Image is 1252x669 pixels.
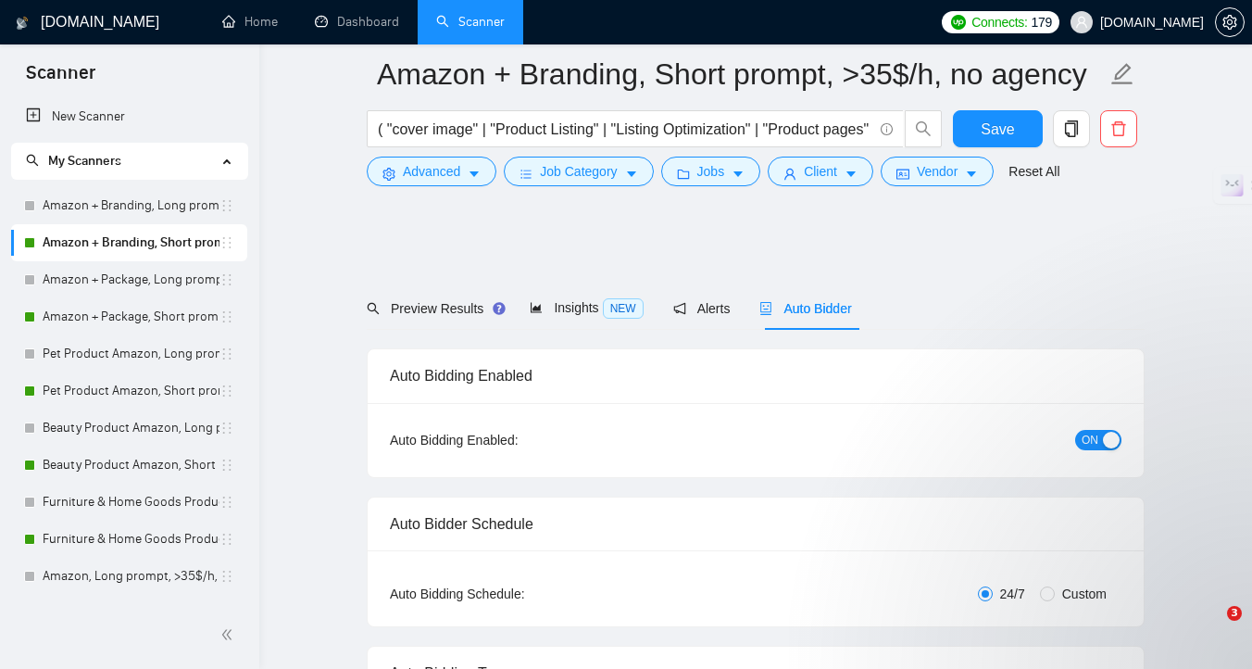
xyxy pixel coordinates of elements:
[219,384,234,398] span: holder
[768,157,873,186] button: userClientcaret-down
[530,301,543,314] span: area-chart
[1215,15,1245,30] a: setting
[43,335,219,372] a: Pet Product Amazon, Long prompt, >35$/h, no agency
[219,495,234,510] span: holder
[11,261,247,298] li: Amazon + Package, Long prompt, >35$/h, no agency
[1075,16,1088,29] span: user
[219,421,234,435] span: holder
[367,157,496,186] button: settingAdvancedcaret-down
[436,14,505,30] a: searchScanner
[971,12,1027,32] span: Connects:
[43,261,219,298] a: Amazon + Package, Long prompt, >35$/h, no agency
[1227,606,1242,621] span: 3
[367,301,500,316] span: Preview Results
[378,118,872,141] input: Search Freelance Jobs...
[11,521,247,558] li: Furniture & Home Goods Product Amazon, Short prompt, >35$/h, no agency
[222,14,278,30] a: homeHome
[43,484,219,521] a: Furniture & Home Goods Product Amazon, Long prompt, >35$/h, no agency
[11,484,247,521] li: Furniture & Home Goods Product Amazon, Long prompt, >35$/h, no agency
[603,298,644,319] span: NEW
[1053,110,1090,147] button: copy
[11,298,247,335] li: Amazon + Package, Short prompt, >35$/h, no agency
[673,302,686,315] span: notification
[896,167,909,181] span: idcard
[382,167,395,181] span: setting
[390,430,633,450] div: Auto Bidding Enabled:
[905,110,942,147] button: search
[26,98,232,135] a: New Scanner
[315,14,399,30] a: dashboardDashboard
[881,157,994,186] button: idcardVendorcaret-down
[697,161,725,182] span: Jobs
[390,584,633,604] div: Auto Bidding Schedule:
[11,410,247,447] li: Beauty Product Amazon, Long prompt, >35$/h, no agency
[759,301,851,316] span: Auto Bidder
[219,532,234,547] span: holder
[783,167,796,181] span: user
[491,300,507,317] div: Tooltip anchor
[504,157,653,186] button: barsJob Categorycaret-down
[732,167,745,181] span: caret-down
[43,410,219,447] a: Beauty Product Amazon, Long prompt, >35$/h, no agency
[219,309,234,324] span: holder
[43,521,219,558] a: Furniture & Home Goods Product Amazon, Short prompt, >35$/h, no agency
[11,447,247,484] li: Beauty Product Amazon, Short prompt, >35$/h, no agency
[43,372,219,410] a: Pet Product Amazon, Short prompt, >35$/h, no agency
[1101,120,1136,137] span: delete
[390,498,1121,550] div: Auto Bidder Schedule
[219,235,234,250] span: holder
[759,302,772,315] span: robot
[219,569,234,584] span: holder
[16,8,29,38] img: logo
[1032,12,1052,32] span: 179
[673,301,731,316] span: Alerts
[26,153,121,169] span: My Scanners
[951,15,966,30] img: upwork-logo.png
[11,224,247,261] li: Amazon + Branding, Short prompt, >35$/h, no agency
[43,447,219,484] a: Beauty Product Amazon, Short prompt, >35$/h, no agency
[43,298,219,335] a: Amazon + Package, Short prompt, >35$/h, no agency
[953,110,1043,147] button: Save
[390,349,1121,402] div: Auto Bidding Enabled
[220,625,239,644] span: double-left
[1110,62,1134,86] span: edit
[43,187,219,224] a: Amazon + Branding, Long prompt, >35$/h, no agency
[845,167,858,181] span: caret-down
[804,161,837,182] span: Client
[540,161,617,182] span: Job Category
[965,167,978,181] span: caret-down
[11,372,247,410] li: Pet Product Amazon, Short prompt, >35$/h, no agency
[43,224,219,261] a: Amazon + Branding, Short prompt, >35$/h, no agency
[11,59,110,98] span: Scanner
[219,347,234,361] span: holder
[11,187,247,224] li: Amazon + Branding, Long prompt, >35$/h, no agency
[26,154,39,167] span: search
[48,153,121,169] span: My Scanners
[981,118,1014,141] span: Save
[377,51,1107,97] input: Scanner name...
[403,161,460,182] span: Advanced
[1215,7,1245,37] button: setting
[1082,430,1098,450] span: ON
[530,300,643,315] span: Insights
[1189,606,1233,650] iframe: Intercom live chat
[219,458,234,473] span: holder
[367,302,380,315] span: search
[1054,120,1089,137] span: copy
[520,167,532,181] span: bars
[219,198,234,213] span: holder
[917,161,958,182] span: Vendor
[1100,110,1137,147] button: delete
[1216,15,1244,30] span: setting
[468,167,481,181] span: caret-down
[11,558,247,595] li: Amazon, Long prompt, >35$/h, no agency
[677,167,690,181] span: folder
[43,558,219,595] a: Amazon, Long prompt, >35$/h, no agency
[625,167,638,181] span: caret-down
[11,98,247,135] li: New Scanner
[661,157,761,186] button: folderJobscaret-down
[1008,161,1059,182] a: Reset All
[906,120,941,137] span: search
[219,272,234,287] span: holder
[11,595,247,632] li: Amazon, Short prompt, >35$/h, no agency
